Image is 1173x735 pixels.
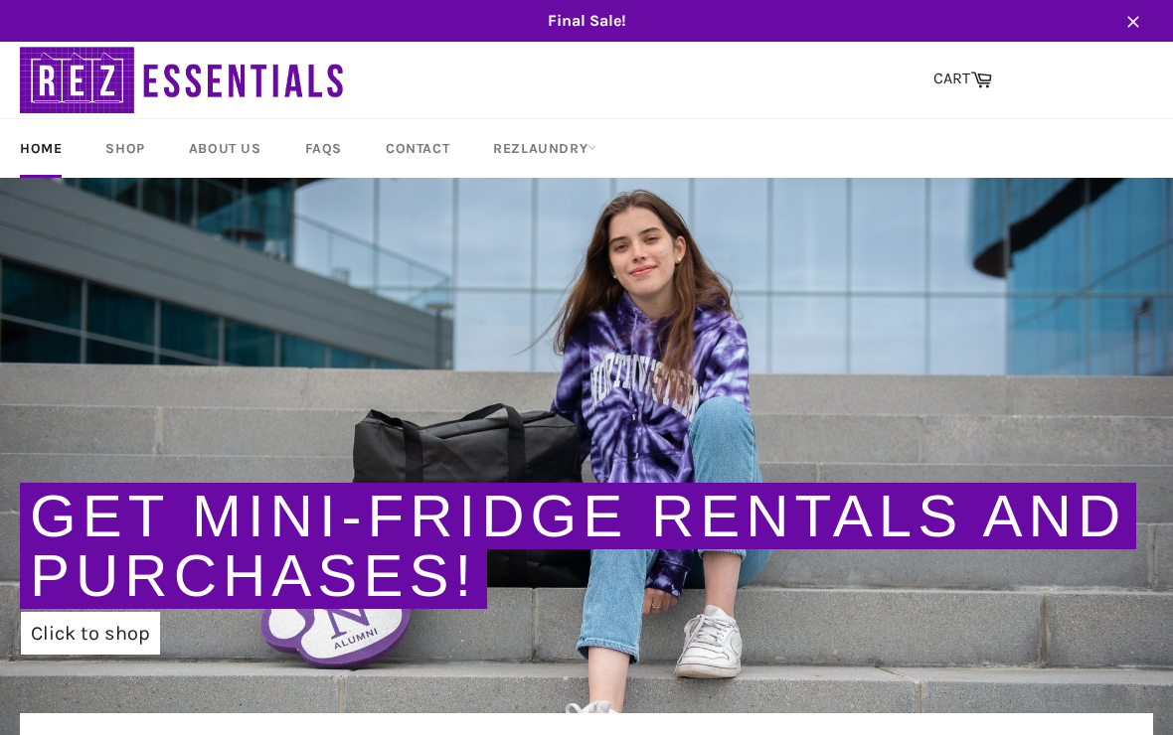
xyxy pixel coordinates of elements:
[30,483,1126,609] a: Get Mini-Fridge Rentals and Purchases!
[366,119,469,178] a: Contact
[20,42,348,118] img: RezEssentials
[923,59,1002,100] a: CART
[85,119,164,178] a: Shop
[285,119,362,178] a: FAQs
[169,119,281,178] a: About Us
[473,119,616,178] a: RezLaundry
[21,612,160,655] a: Click to shop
